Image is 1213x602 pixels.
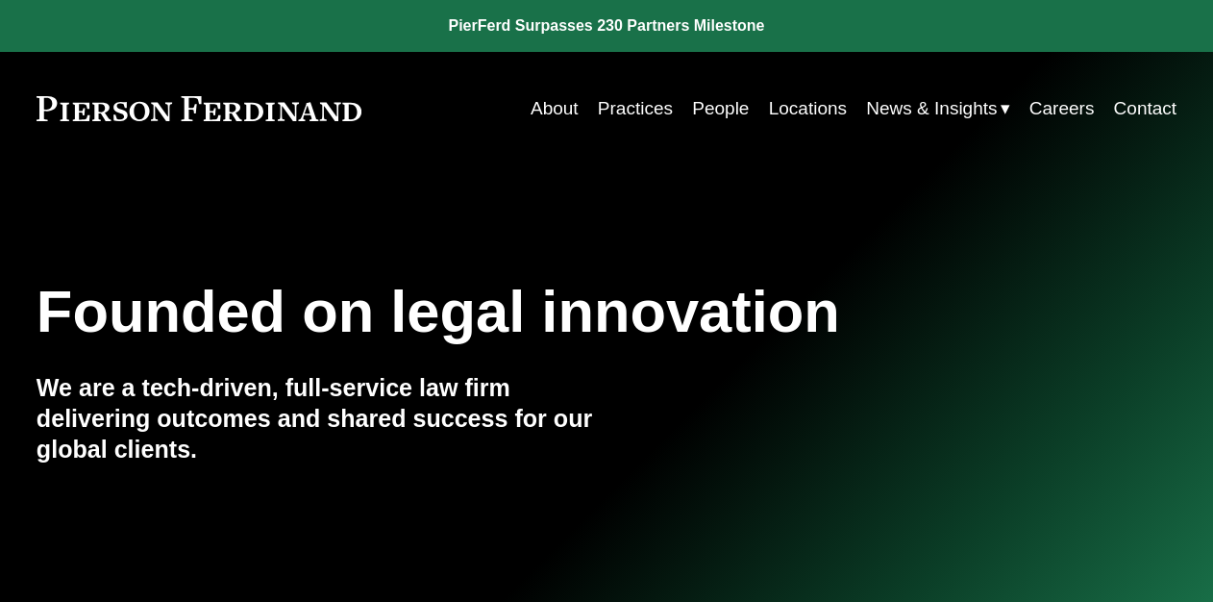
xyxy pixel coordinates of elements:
a: Practices [598,90,673,127]
span: News & Insights [866,92,997,125]
a: Careers [1029,90,1095,127]
a: Locations [769,90,847,127]
a: People [692,90,749,127]
h4: We are a tech-driven, full-service law firm delivering outcomes and shared success for our global... [37,373,606,464]
a: Contact [1114,90,1177,127]
a: About [531,90,579,127]
a: folder dropdown [866,90,1009,127]
h1: Founded on legal innovation [37,278,987,345]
